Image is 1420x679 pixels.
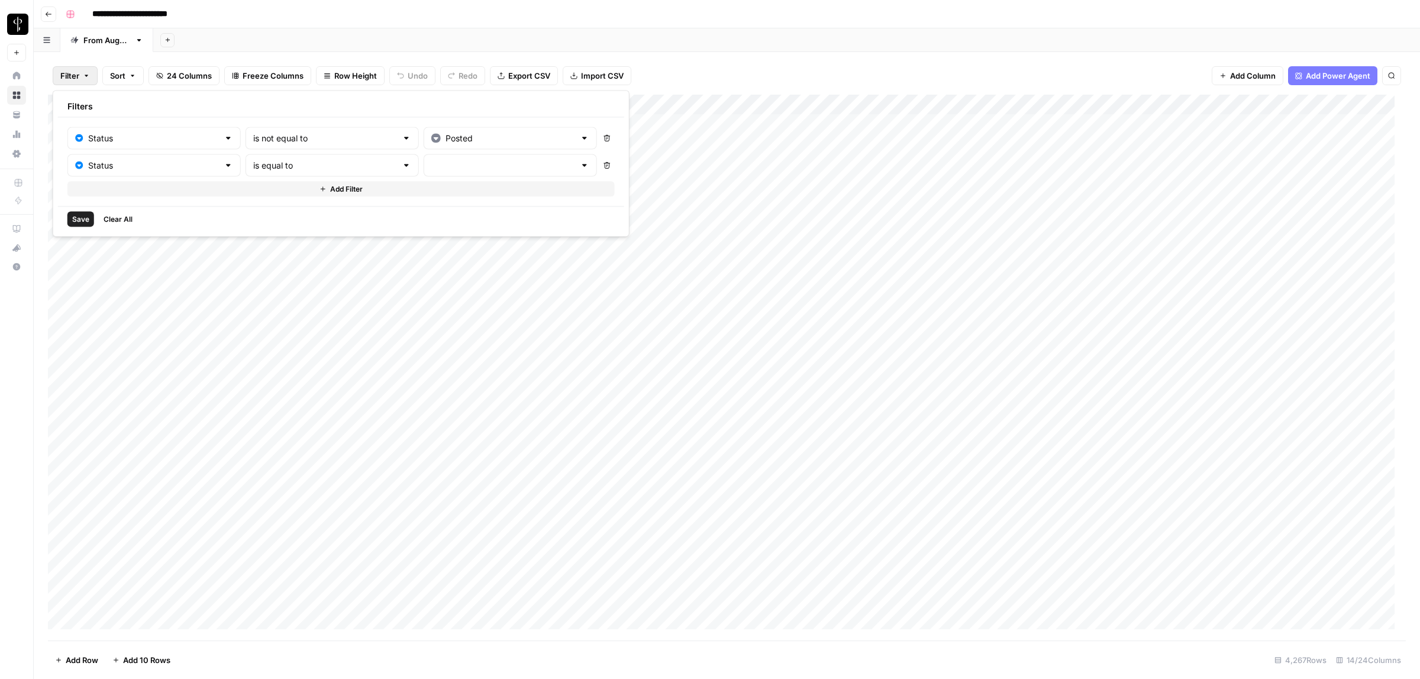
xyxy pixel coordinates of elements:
div: What's new? [8,239,25,257]
button: Filter [53,66,98,85]
span: Add 10 Rows [123,654,170,666]
a: Settings [7,144,26,163]
span: Add Column [1230,70,1276,82]
span: Export CSV [508,70,550,82]
span: Redo [459,70,477,82]
button: Add Column [1212,66,1283,85]
button: Import CSV [563,66,631,85]
div: Filters [58,96,624,118]
a: AirOps Academy [7,219,26,238]
button: Sort [102,66,144,85]
button: 24 Columns [149,66,220,85]
span: Clear All [104,214,133,225]
button: Add Row [48,651,105,670]
input: Status [88,160,219,172]
div: Filter [53,90,630,237]
a: Home [7,66,26,85]
span: Import CSV [581,70,624,82]
span: Sort [110,70,125,82]
span: Add Filter [330,184,363,195]
a: Your Data [7,105,26,124]
button: Help + Support [7,257,26,276]
button: Redo [440,66,485,85]
a: Usage [7,125,26,144]
button: Clear All [99,212,137,227]
span: Row Height [334,70,377,82]
span: Filter [60,70,79,82]
img: LP Production Workloads Logo [7,14,28,35]
button: Export CSV [490,66,558,85]
button: Freeze Columns [224,66,311,85]
a: From [DATE] [60,28,153,52]
button: Add 10 Rows [105,651,177,670]
span: Freeze Columns [243,70,304,82]
button: What's new? [7,238,26,257]
input: is not equal to [253,132,397,144]
span: Undo [408,70,428,82]
span: 24 Columns [167,70,212,82]
span: Add Power Agent [1306,70,1370,82]
div: 14/24 Columns [1331,651,1406,670]
div: 4,267 Rows [1270,651,1331,670]
button: Undo [389,66,435,85]
span: Save [72,214,89,225]
span: Add Row [66,654,98,666]
button: Row Height [316,66,385,85]
button: Workspace: LP Production Workloads [7,9,26,39]
div: From [DATE] [83,34,130,46]
input: is equal to [253,160,397,172]
button: Add Power Agent [1288,66,1377,85]
input: Status [88,132,219,144]
a: Browse [7,86,26,105]
button: Add Filter [67,182,615,197]
button: Save [67,212,94,227]
input: Posted [446,132,575,144]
